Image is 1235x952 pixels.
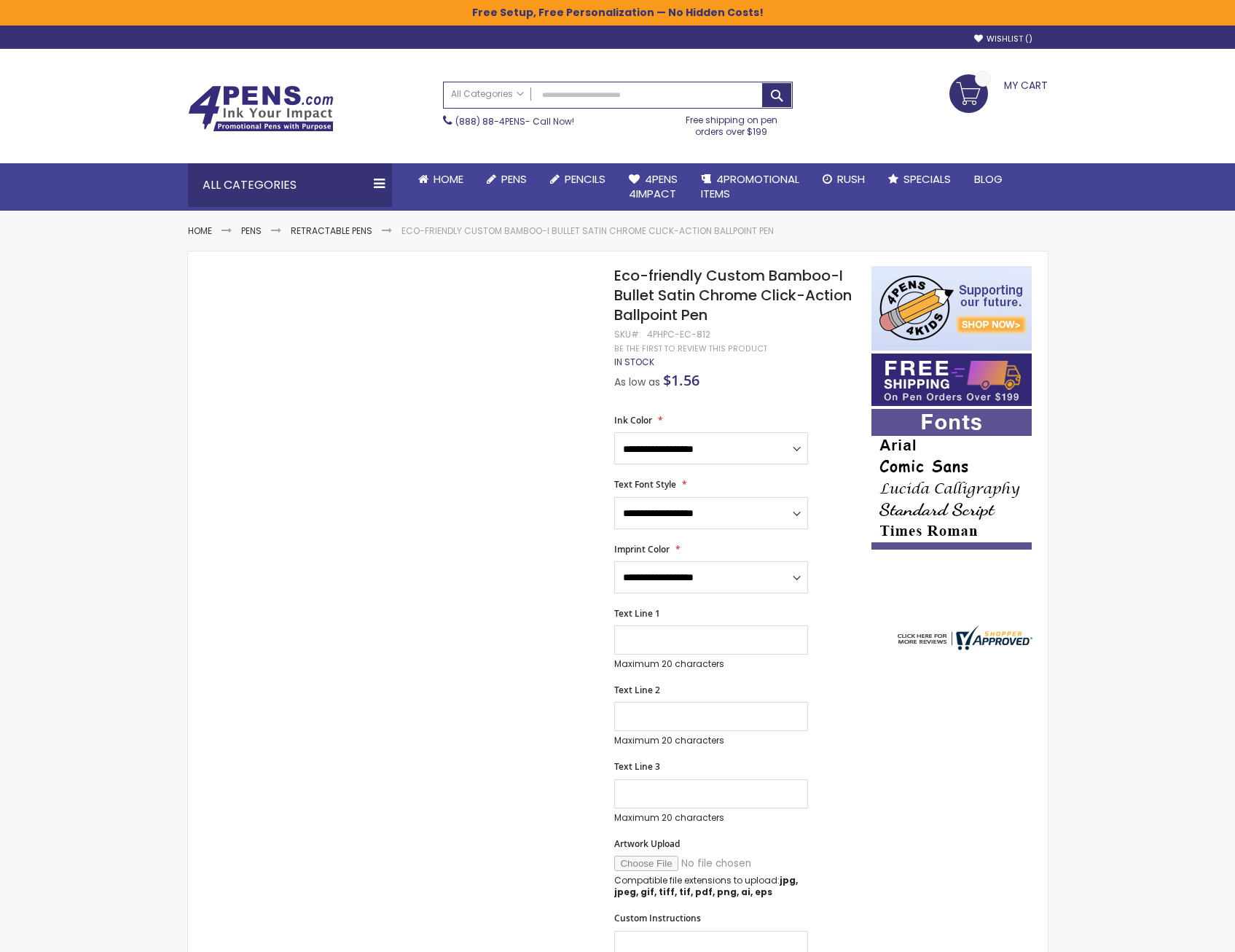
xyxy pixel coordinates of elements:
span: As low as [614,375,660,389]
div: All Categories [188,163,392,207]
span: $1.56 [663,370,699,390]
a: Pencils [538,163,617,195]
div: 4PHPC-EC-812 [647,329,710,340]
img: 4Pens Custom Pens and Promotional Products [188,85,334,132]
span: Imprint Color [614,543,670,555]
a: Pens [241,225,262,237]
span: Blog [974,171,1003,187]
span: Specials [903,171,951,187]
span: 4PROMOTIONAL ITEMS [701,171,799,201]
p: Maximum 20 characters [614,735,808,746]
a: Rush [811,163,877,195]
span: Home [434,171,463,187]
a: Blog [962,163,1014,195]
p: Compatible file extensions to upload: [614,875,808,898]
p: Maximum 20 characters [614,812,808,824]
div: Availability [614,356,654,368]
span: Rush [837,171,865,187]
a: Be the first to review this product [614,343,767,354]
span: Text Font Style [614,478,676,491]
a: All Categories [444,82,531,106]
img: font-personalization-examples [871,409,1032,550]
a: Home [407,163,475,195]
a: Specials [877,163,962,195]
a: 4Pens4impact [617,163,689,211]
span: Pencils [565,171,605,187]
span: Pens [501,171,527,187]
span: All Categories [451,88,524,100]
a: 4pens.com certificate URL [894,641,1032,653]
li: Eco-friendly Custom Bamboo-I Bullet Satin Chrome Click-Action Ballpoint Pen [401,225,774,237]
span: Artwork Upload [614,838,680,850]
span: Ink Color [614,414,652,426]
span: Text Line 1 [614,607,660,620]
img: 4pens 4 kids [871,266,1032,351]
span: Text Line 2 [614,684,660,696]
strong: jpg, jpeg, gif, tiff, tif, pdf, png, ai, eps [614,874,798,898]
span: In stock [614,356,654,368]
span: 4Pens 4impact [629,171,678,201]
img: 4pens.com widget logo [894,625,1032,650]
span: - Call Now! [455,115,574,128]
span: Text Line 3 [614,760,660,773]
a: Home [188,225,212,237]
a: 4PROMOTIONALITEMS [689,163,811,211]
span: Custom Instructions [614,912,701,924]
strong: SKU [614,328,641,340]
p: Maximum 20 characters [614,658,808,670]
a: Pens [475,163,538,195]
div: Free shipping on pen orders over $199 [670,109,793,138]
img: Free shipping on orders over $199 [871,354,1032,406]
a: Wishlist [974,34,1032,44]
a: (888) 88-4PENS [455,115,525,128]
span: Eco-friendly Custom Bamboo-I Bullet Satin Chrome Click-Action Ballpoint Pen [614,265,852,325]
a: Retractable Pens [291,225,372,237]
